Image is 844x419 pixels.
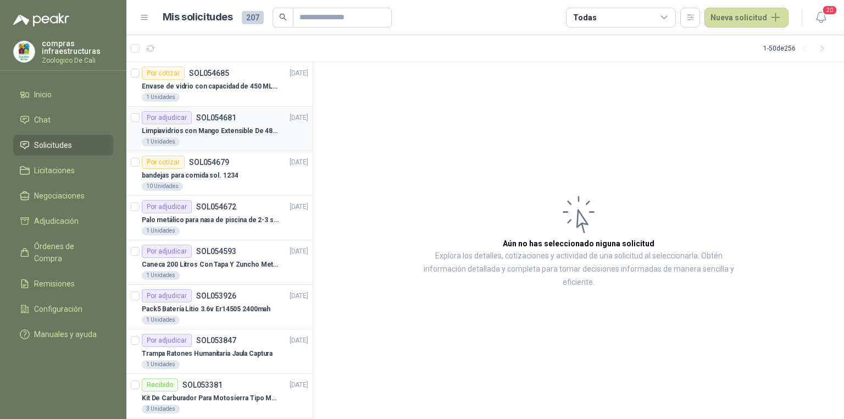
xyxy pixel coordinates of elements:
span: Remisiones [34,278,75,290]
a: Chat [13,109,113,130]
span: 20 [822,5,837,15]
a: RecibidoSOL053381[DATE] Kit De Carburador Para Motosierra Tipo M250 - Zama3 Unidades [126,374,313,418]
div: Por adjudicar [142,200,192,213]
span: Configuración [34,303,82,315]
div: Recibido [142,378,178,392]
p: Trampa Ratones Humanitaria Jaula Captura [142,349,273,359]
a: Por adjudicarSOL053926[DATE] Pack5 Batería Litio 3.6v Er14505 2400mah1 Unidades [126,285,313,329]
p: Pack5 Batería Litio 3.6v Er14505 2400mah [142,304,270,315]
p: Kit De Carburador Para Motosierra Tipo M250 - Zama [142,393,279,404]
p: [DATE] [290,291,308,301]
a: Por adjudicarSOL054593[DATE] Caneca 200 Litros Con Tapa Y Zuncho Metalico1 Unidades [126,240,313,285]
span: search [279,13,287,21]
p: Caneca 200 Litros Con Tapa Y Zuncho Metalico [142,260,279,270]
div: Por cotizar [142,67,185,80]
a: Por adjudicarSOL054681[DATE] Limpiavidrios con Mango Extensible De 48 a 78 cm1 Unidades [126,107,313,151]
div: Por adjudicar [142,289,192,302]
a: Manuales y ayuda [13,324,113,345]
a: Por cotizarSOL054685[DATE] Envase de vidrio con capacidad de 450 ML – 9X8X8 CM Caja x 12 unidades... [126,62,313,107]
div: Por adjudicar [142,111,192,124]
p: Limpiavidrios con Mango Extensible De 48 a 78 cm [142,126,279,136]
span: Manuales y ayuda [34,328,97,340]
a: Por cotizarSOL054679[DATE] bandejas para comida sol. 123410 Unidades [126,151,313,196]
div: 1 Unidades [142,360,180,369]
a: Por adjudicarSOL054672[DATE] Palo metálico para nasa de piscina de 2-3 sol.11151 Unidades [126,196,313,240]
p: SOL054685 [189,69,229,77]
a: Adjudicación [13,211,113,231]
span: Órdenes de Compra [34,240,103,264]
button: Nueva solicitud [704,8,789,27]
img: Logo peakr [13,13,69,26]
span: Solicitudes [34,139,72,151]
p: SOL053847 [196,337,236,344]
a: Licitaciones [13,160,113,181]
div: 1 Unidades [142,316,180,324]
div: Todas [573,12,596,24]
p: Zoologico De Cali [42,57,113,64]
button: 20 [811,8,831,27]
div: 1 Unidades [142,137,180,146]
p: [DATE] [290,202,308,212]
div: 1 Unidades [142,227,180,235]
p: Explora los detalles, cotizaciones y actividad de una solicitud al seleccionarla. Obtén informaci... [423,250,734,289]
p: [DATE] [290,246,308,257]
div: Por cotizar [142,156,185,169]
p: SOL053926 [196,292,236,300]
a: Solicitudes [13,135,113,156]
span: 207 [242,11,264,24]
p: [DATE] [290,113,308,123]
div: 10 Unidades [142,182,183,191]
a: Negociaciones [13,185,113,206]
h3: Aún no has seleccionado niguna solicitud [503,238,654,250]
p: compras infraestructuras [42,40,113,55]
div: 1 - 50 de 256 [763,40,831,57]
p: SOL053381 [182,381,223,389]
a: Remisiones [13,273,113,294]
p: SOL054593 [196,247,236,255]
div: Por adjudicar [142,245,192,258]
img: Company Logo [14,41,35,62]
div: 3 Unidades [142,405,180,414]
p: [DATE] [290,68,308,79]
p: SOL054672 [196,203,236,211]
p: SOL054681 [196,114,236,122]
p: Palo metálico para nasa de piscina de 2-3 sol.1115 [142,215,279,225]
div: 1 Unidades [142,93,180,102]
span: Chat [34,114,51,126]
span: Inicio [34,89,52,101]
p: [DATE] [290,157,308,168]
p: bandejas para comida sol. 1234 [142,170,238,181]
p: [DATE] [290,335,308,346]
div: Por adjudicar [142,334,192,347]
span: Adjudicación [34,215,79,227]
span: Licitaciones [34,164,75,177]
p: [DATE] [290,380,308,390]
h1: Mis solicitudes [163,9,233,25]
a: Configuración [13,299,113,319]
p: SOL054679 [189,158,229,166]
div: 1 Unidades [142,271,180,280]
a: Por adjudicarSOL053847[DATE] Trampa Ratones Humanitaria Jaula Captura1 Unidades [126,329,313,374]
a: Inicio [13,84,113,105]
a: Órdenes de Compra [13,236,113,269]
span: Negociaciones [34,190,85,202]
p: Envase de vidrio con capacidad de 450 ML – 9X8X8 CM Caja x 12 unidades [142,81,279,92]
